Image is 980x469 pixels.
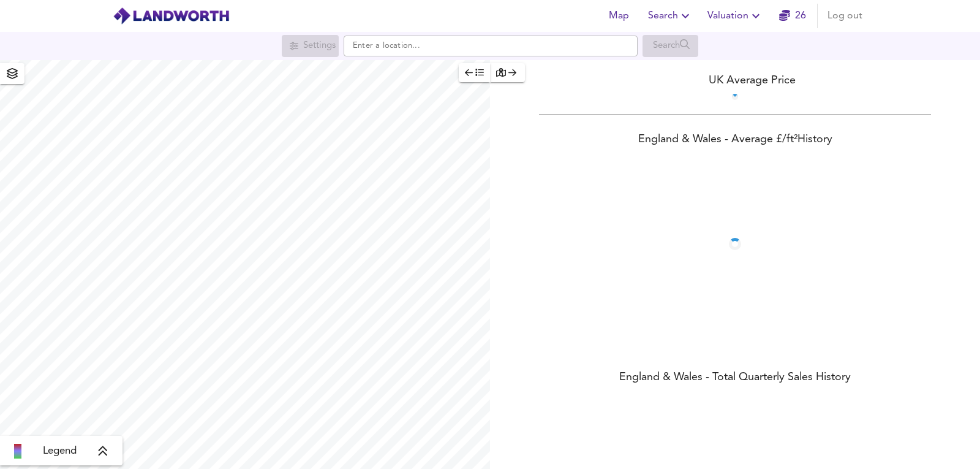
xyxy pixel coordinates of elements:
span: Valuation [707,7,763,25]
button: Log out [823,4,867,28]
div: Search for a location first or explore the map [282,35,339,57]
button: 26 [773,4,812,28]
div: UK Average Price [490,72,980,89]
button: Search [643,4,698,28]
span: Legend [43,444,77,459]
div: England & Wales - Average £/ ft² History [490,132,980,149]
div: England & Wales - Total Quarterly Sales History [490,370,980,387]
button: Valuation [703,4,768,28]
input: Enter a location... [344,36,638,56]
span: Log out [827,7,862,25]
div: Search for a location first or explore the map [643,35,698,57]
a: 26 [779,7,806,25]
button: Map [599,4,638,28]
span: Map [604,7,633,25]
span: Search [648,7,693,25]
img: logo [113,7,230,25]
